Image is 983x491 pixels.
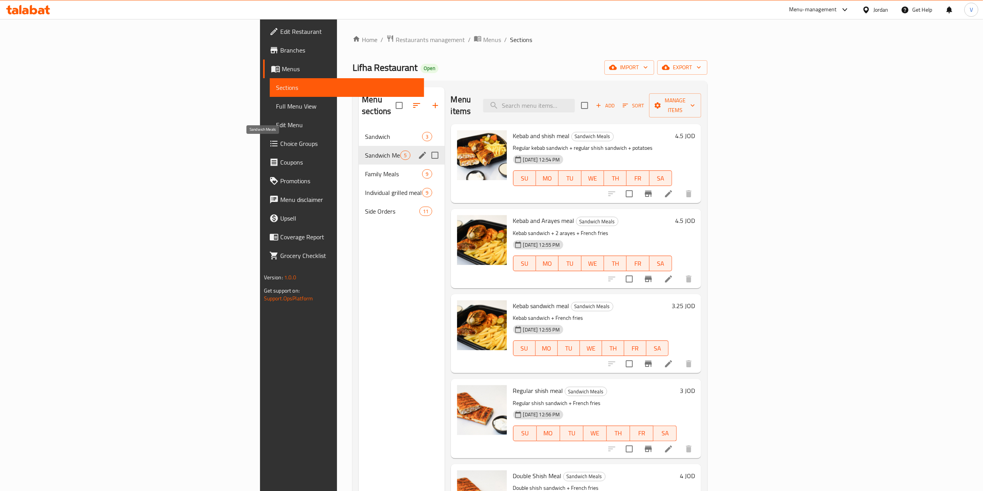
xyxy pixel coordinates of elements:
[675,215,695,226] h6: 4.5 JOD
[604,60,654,75] button: import
[627,343,643,354] span: FR
[656,428,674,439] span: SA
[263,60,424,78] a: Menus
[653,173,669,184] span: SA
[679,354,698,373] button: delete
[581,256,604,271] button: WE
[396,35,465,44] span: Restaurants management
[359,124,444,224] nav: Menu sections
[263,246,424,265] a: Grocery Checklist
[520,241,563,249] span: [DATE] 12:55 PM
[583,343,599,354] span: WE
[563,472,606,481] div: Sandwich Meals
[607,173,623,184] span: TH
[391,97,407,114] span: Select all sections
[263,153,424,172] a: Coupons
[675,130,695,141] h6: 4.5 JOD
[562,173,578,184] span: TU
[419,207,432,216] div: items
[263,172,424,190] a: Promotions
[401,152,410,159] span: 5
[664,444,673,454] a: Edit menu item
[263,228,424,246] a: Coverage Report
[517,343,533,354] span: SU
[621,186,637,202] span: Select to update
[513,215,574,226] span: Kebab and Arayes meal
[627,256,649,271] button: FR
[474,35,501,45] a: Menus
[630,426,653,441] button: FR
[604,256,627,271] button: TH
[789,5,837,14] div: Menu-management
[365,169,422,179] div: Family Meals
[672,300,695,311] h6: 3.25 JOD
[513,256,536,271] button: SU
[407,96,426,115] span: Sort sections
[559,170,581,186] button: TU
[276,120,418,130] span: Edit Menu
[421,65,438,72] span: Open
[513,313,669,323] p: Kebab sandwich + French fries
[536,170,559,186] button: MO
[618,100,649,112] span: Sort items
[563,428,580,439] span: TU
[621,271,637,287] span: Select to update
[451,94,474,117] h2: Menu items
[263,22,424,41] a: Edit Restaurant
[504,35,507,44] li: /
[621,441,637,457] span: Select to update
[621,100,646,112] button: Sort
[422,188,432,197] div: items
[359,146,444,165] div: Sandwich Meals5edit
[359,202,444,221] div: Side Orders11
[270,116,424,134] a: Edit Menu
[657,60,707,75] button: export
[468,35,471,44] li: /
[365,188,422,197] span: Individual grilled meals
[513,385,563,396] span: Regular shish meal
[276,83,418,92] span: Sections
[564,472,605,481] span: Sandwich Meals
[561,343,577,354] span: TU
[587,428,604,439] span: WE
[540,428,557,439] span: MO
[653,426,677,441] button: SA
[576,97,593,114] span: Select section
[513,300,569,312] span: Kebab sandwich meal
[520,411,563,418] span: [DATE] 12:56 PM
[457,215,507,265] img: Kebab and Arayes meal
[280,158,418,167] span: Coupons
[483,99,575,112] input: search
[624,340,646,356] button: FR
[423,133,431,140] span: 3
[270,78,424,97] a: Sections
[423,189,431,196] span: 9
[664,189,673,198] a: Edit menu item
[595,101,616,110] span: Add
[517,428,534,439] span: SU
[627,170,649,186] button: FR
[539,173,555,184] span: MO
[605,343,621,354] span: TH
[457,130,507,180] img: Kebab and shish meal
[602,340,624,356] button: TH
[264,286,300,296] span: Get support on:
[585,258,601,269] span: WE
[650,256,672,271] button: SA
[280,251,418,260] span: Grocery Checklist
[653,258,669,269] span: SA
[679,184,698,203] button: delete
[422,169,432,179] div: items
[280,139,418,148] span: Choice Groups
[593,100,618,112] span: Add item
[280,46,418,55] span: Branches
[365,207,419,216] span: Side Orders
[513,340,536,356] button: SU
[646,340,669,356] button: SA
[621,356,637,372] span: Select to update
[365,132,422,141] span: Sandwich
[520,326,563,333] span: [DATE] 12:55 PM
[539,343,555,354] span: MO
